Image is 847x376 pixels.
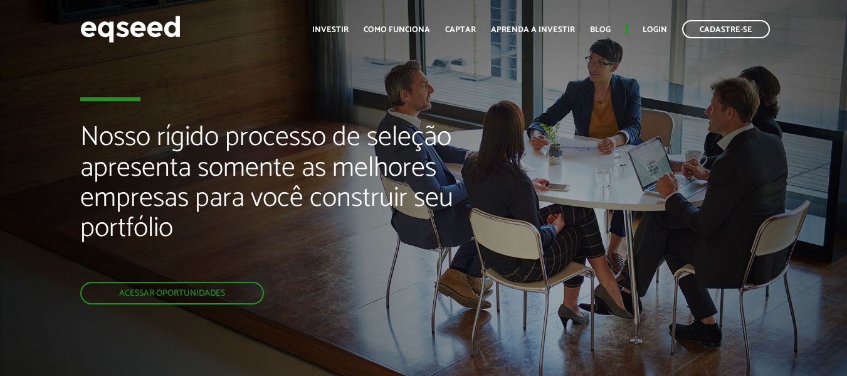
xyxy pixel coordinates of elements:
[643,26,667,34] a: Login
[491,26,575,34] a: Aprenda a investir
[364,26,430,34] a: Como funciona
[80,282,264,304] a: Acessar oportunidades
[445,26,476,34] a: Captar
[590,26,611,34] a: Blog
[80,13,181,46] img: EqSeed
[312,26,349,34] a: Investir
[682,20,770,38] a: Cadastre-se
[80,122,485,282] h2: Nosso rígido processo de seleção apresenta somente as melhores empresas para você construir seu p...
